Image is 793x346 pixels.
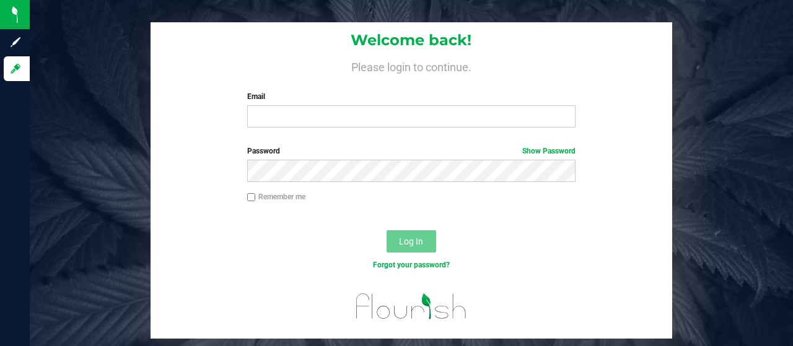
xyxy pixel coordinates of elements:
[399,236,423,246] span: Log In
[346,284,476,329] img: flourish_logo.svg
[247,193,256,202] input: Remember me
[247,191,305,202] label: Remember me
[9,63,22,75] inline-svg: Log in
[247,147,280,155] span: Password
[373,261,450,269] a: Forgot your password?
[151,32,672,48] h1: Welcome back!
[522,147,576,155] a: Show Password
[151,59,672,74] h4: Please login to continue.
[387,230,436,253] button: Log In
[247,91,576,102] label: Email
[9,36,22,48] inline-svg: Sign up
